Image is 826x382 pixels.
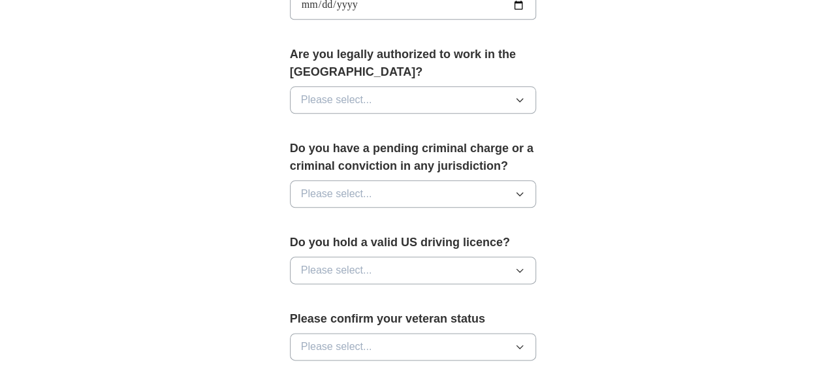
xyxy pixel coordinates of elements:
[290,257,537,284] button: Please select...
[301,339,372,355] span: Please select...
[301,92,372,108] span: Please select...
[290,86,537,114] button: Please select...
[290,234,537,251] label: Do you hold a valid US driving licence?
[290,180,537,208] button: Please select...
[290,46,537,81] label: Are you legally authorized to work in the [GEOGRAPHIC_DATA]?
[290,310,537,328] label: Please confirm your veteran status
[290,333,537,360] button: Please select...
[290,140,537,175] label: Do you have a pending criminal charge or a criminal conviction in any jurisdiction?
[301,186,372,202] span: Please select...
[301,263,372,278] span: Please select...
